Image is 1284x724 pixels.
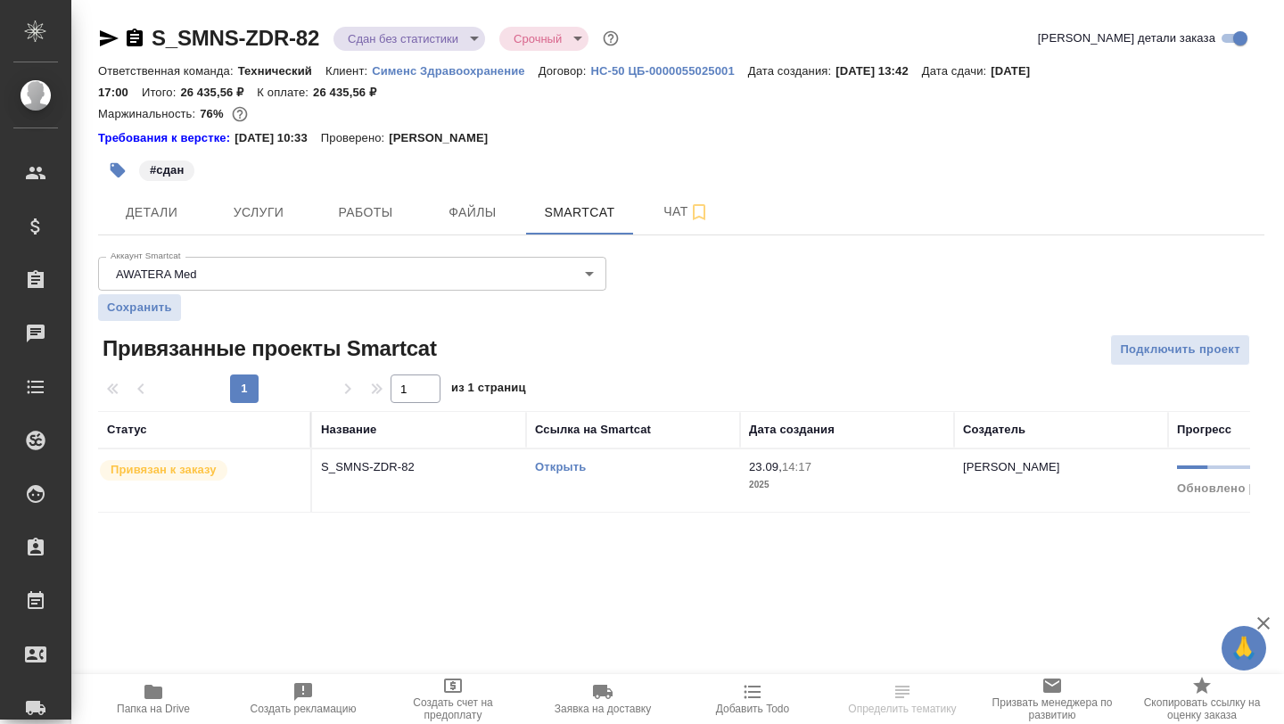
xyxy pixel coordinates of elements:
span: Файлы [430,202,515,224]
a: S_SMNS-ZDR-82 [152,26,319,50]
span: Призвать менеджера по развитию [988,696,1116,721]
p: [PERSON_NAME] [389,129,501,147]
a: Открыть [535,460,586,473]
div: Дата создания [749,421,835,439]
p: #сдан [150,161,184,179]
p: 2025 [749,476,945,494]
button: Создать рекламацию [228,674,378,724]
span: Сохранить [107,299,172,317]
p: S_SMNS-ZDR-82 [321,458,517,476]
p: Договор: [539,64,591,78]
p: Итого: [142,86,180,99]
button: Срочный [508,31,567,46]
div: Сдан без статистики [499,27,588,51]
a: Требования к верстке: [98,129,235,147]
button: Определить тематику [827,674,977,724]
p: Дата сдачи: [922,64,991,78]
button: 🙏 [1222,626,1266,671]
button: Призвать менеджера по развитию [977,674,1127,724]
div: Создатель [963,421,1025,439]
span: 🙏 [1229,629,1259,667]
p: 26 435,56 ₽ [180,86,257,99]
span: Добавить Todo [716,703,789,715]
span: Подключить проект [1120,340,1240,360]
button: AWATERA Med [111,267,202,282]
p: Ответственная команда: [98,64,238,78]
a: Сименс Здравоохранение [372,62,539,78]
p: Дата создания: [748,64,835,78]
p: Сименс Здравоохранение [372,64,539,78]
p: 14:17 [782,460,811,473]
p: Клиент: [325,64,372,78]
p: [DATE] 13:42 [835,64,922,78]
button: Заявка на доставку [528,674,678,724]
span: Создать рекламацию [251,703,357,715]
button: 5191.26 RUB; [228,103,251,126]
p: 23.09, [749,460,782,473]
button: Сохранить [98,294,181,321]
span: Скопировать ссылку на оценку заказа [1138,696,1266,721]
span: Чат [644,201,729,223]
div: AWATERA Med [98,257,606,291]
span: Привязанные проекты Smartcat [98,334,437,363]
span: Создать счет на предоплату [389,696,517,721]
div: Сдан без статистики [333,27,485,51]
p: Маржинальность: [98,107,200,120]
p: [PERSON_NAME] [963,460,1060,473]
span: из 1 страниц [451,377,526,403]
span: Определить тематику [848,703,956,715]
p: К оплате: [257,86,313,99]
span: Заявка на доставку [555,703,651,715]
button: Создать счет на предоплату [378,674,528,724]
button: Папка на Drive [78,674,228,724]
span: Детали [109,202,194,224]
span: Работы [323,202,408,224]
button: Доп статусы указывают на важность/срочность заказа [599,27,622,50]
p: 76% [200,107,227,120]
button: Скопировать ссылку [124,28,145,49]
span: Папка на Drive [117,703,190,715]
div: Ссылка на Smartcat [535,421,651,439]
span: Услуги [216,202,301,224]
div: Статус [107,421,147,439]
button: Сдан без статистики [342,31,464,46]
p: Привязан к заказу [111,461,217,479]
svg: Подписаться [688,202,710,223]
p: Проверено: [321,129,390,147]
button: Скопировать ссылку для ЯМессенджера [98,28,119,49]
span: [PERSON_NAME] детали заказа [1038,29,1215,47]
button: Добавить тэг [98,151,137,190]
p: 26 435,56 ₽ [313,86,390,99]
p: [DATE] 10:33 [235,129,321,147]
div: Прогресс [1177,421,1231,439]
a: HC-50 ЦБ-0000055025001 [590,62,747,78]
button: Добавить Todo [678,674,827,724]
span: Smartcat [537,202,622,224]
button: Подключить проект [1110,334,1250,366]
button: Скопировать ссылку на оценку заказа [1127,674,1277,724]
div: Название [321,421,376,439]
p: HC-50 ЦБ-0000055025001 [590,64,747,78]
p: Технический [238,64,325,78]
span: сдан [137,161,196,177]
